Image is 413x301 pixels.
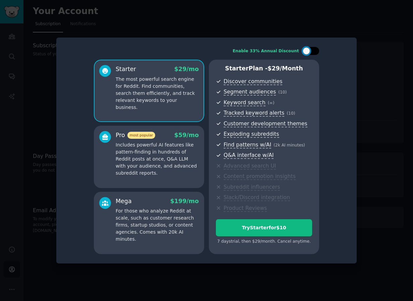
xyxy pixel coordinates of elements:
[216,224,312,231] div: Try Starter for $10
[274,143,305,147] span: ( 2k AI minutes )
[174,66,199,72] span: $ 29 /mo
[174,132,199,138] span: $ 59 /mo
[224,152,274,159] span: Q&A interface w/AI
[224,163,276,170] span: Advanced search UI
[116,65,136,73] div: Starter
[224,184,280,191] span: Subreddit influencers
[224,110,284,117] span: Tracked keyword alerts
[224,194,290,201] span: Slack/Discord integration
[224,78,282,85] span: Discover communities
[116,141,199,177] p: Includes powerful AI features like pattern-finding in hundreds of Reddit posts at once, Q&A LLM w...
[116,207,199,243] p: For those who analyze Reddit at scale, such as customer research firms, startup studios, or conte...
[216,219,312,236] button: TryStarterfor$10
[116,76,199,111] p: The most powerful search engine for Reddit. Find communities, search them efficiently, and track ...
[127,132,156,139] span: most popular
[216,64,312,73] p: Starter Plan -
[268,65,303,72] span: $ 29 /month
[224,173,296,180] span: Content promotion insights
[224,99,265,106] span: Keyword search
[268,101,275,105] span: ( ∞ )
[170,198,199,204] span: $ 199 /mo
[216,239,312,245] div: 7 days trial, then $ 29 /month . Cancel anytime.
[224,141,271,148] span: Find patterns w/AI
[224,120,307,127] span: Customer development themes
[116,197,132,205] div: Mega
[233,48,299,54] div: Enable 33% Annual Discount
[224,205,267,212] span: Product Reviews
[224,88,276,96] span: Segment audiences
[287,111,295,116] span: ( 10 )
[116,131,155,139] div: Pro
[224,131,279,138] span: Exploding subreddits
[278,90,287,95] span: ( 10 )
